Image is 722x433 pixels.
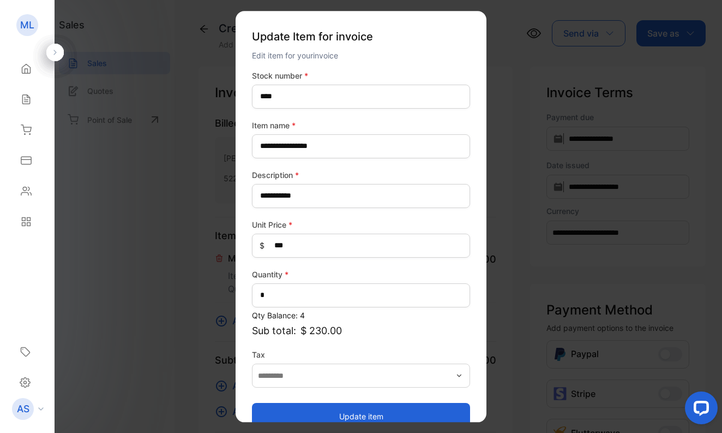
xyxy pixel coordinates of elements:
label: Description [252,169,470,181]
label: Quantity [252,269,470,280]
p: Sub total: [252,323,470,338]
p: AS [17,402,29,416]
label: Unit Price [252,219,470,230]
iframe: LiveChat chat widget [676,387,722,433]
label: Tax [252,349,470,360]
span: $ [260,240,264,251]
button: Update item [252,403,470,429]
label: Item name [252,120,470,131]
span: $ 230.00 [300,323,342,338]
p: ML [20,18,34,32]
span: Edit item for your invoice [252,51,338,60]
p: Qty Balance: 4 [252,310,470,321]
p: Update Item for invoice [252,24,470,49]
label: Stock number [252,70,470,81]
